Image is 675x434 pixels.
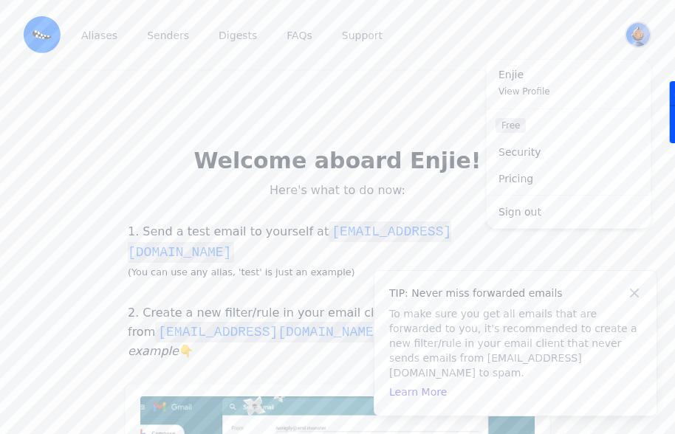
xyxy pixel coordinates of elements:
a: Sign out [487,199,651,225]
a: Learn More [389,386,447,398]
button: User menu [625,21,651,48]
p: To make sure you get all emails that are forwarded to you, it's recommended to create a new filte... [389,306,642,380]
h4: TIP: Never miss forwarded emails [389,286,642,300]
code: [EMAIL_ADDRESS][DOMAIN_NAME] [128,221,451,263]
h2: Welcome aboard Enjie! [172,148,503,174]
p: Here's what to do now: [172,183,503,198]
img: Email Monster [24,16,61,53]
a: Enjie View Profile [487,60,651,108]
a: Pricing [487,165,651,192]
img: Enjie's Avatar [626,23,650,46]
p: 1. Send a test email to yourself at [125,221,550,280]
span: View Profile [498,86,550,97]
p: 2. Create a new filter/rule in your email client that never sends emails from to spam. 👇 [125,304,550,360]
code: [EMAIL_ADDRESS][DOMAIN_NAME] [155,322,384,342]
small: (You can use any alias, 'test' is just an example) [128,266,355,278]
a: Security [487,139,651,165]
span: Enjie [498,69,639,82]
span: Free [496,118,526,133]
